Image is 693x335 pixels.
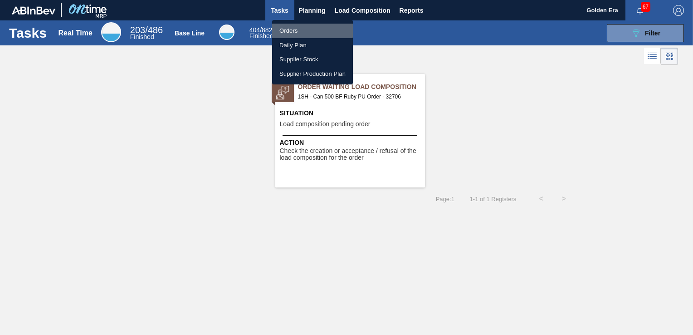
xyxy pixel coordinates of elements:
[272,38,353,53] a: Daily Plan
[272,24,353,38] a: Orders
[272,52,353,67] a: Supplier Stock
[272,67,353,81] a: Supplier Production Plan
